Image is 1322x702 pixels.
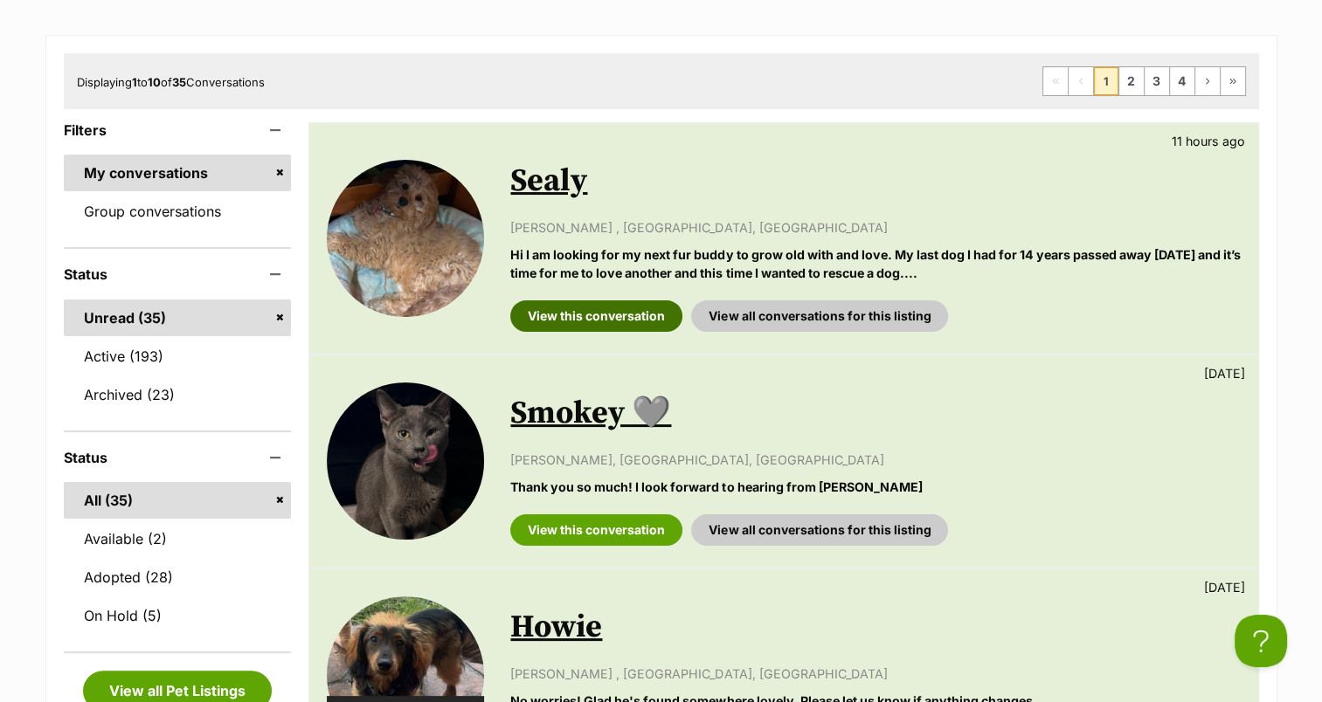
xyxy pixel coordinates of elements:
a: Next page [1195,67,1220,95]
header: Status [64,266,292,282]
a: Unread (35) [64,299,292,336]
p: [PERSON_NAME], [GEOGRAPHIC_DATA], [GEOGRAPHIC_DATA] [510,451,1240,469]
span: Page 1 [1094,67,1118,95]
a: On Hold (5) [64,597,292,634]
nav: Pagination [1042,66,1246,96]
span: First page [1043,67,1068,95]
header: Status [64,450,292,465]
a: View this conversation [510,300,682,332]
a: Page 2 [1119,67,1144,95]
a: Page 3 [1145,67,1169,95]
a: Adopted (28) [64,559,292,595]
strong: 1 [132,75,137,89]
a: Smokey 🩶 [510,394,671,433]
a: Active (193) [64,338,292,375]
a: All (35) [64,482,292,519]
iframe: Help Scout Beacon - Open [1235,615,1287,667]
a: View all conversations for this listing [691,514,948,546]
a: Page 4 [1170,67,1194,95]
a: Available (2) [64,520,292,557]
a: View all conversations for this listing [691,300,948,332]
p: [PERSON_NAME] , [GEOGRAPHIC_DATA], [GEOGRAPHIC_DATA] [510,218,1240,237]
p: Hi I am looking for my next fur buddy to grow old with and love. My last dog I had for 14 years p... [510,245,1240,283]
strong: 10 [148,75,161,89]
a: Howie [510,608,602,647]
header: Filters [64,122,292,138]
p: [DATE] [1204,364,1245,382]
a: Group conversations [64,193,292,230]
img: Sealy [327,160,484,317]
p: [PERSON_NAME] , [GEOGRAPHIC_DATA], [GEOGRAPHIC_DATA] [510,664,1240,683]
a: View this conversation [510,514,682,546]
span: Displaying to of Conversations [77,75,265,89]
span: Previous page [1069,67,1093,95]
a: Last page [1221,67,1245,95]
strong: 35 [172,75,186,89]
img: Smokey 🩶 [327,382,484,540]
a: Sealy [510,162,587,201]
a: My conversations [64,155,292,191]
p: Thank you so much! I look forward to hearing from [PERSON_NAME] [510,478,1240,496]
a: Archived (23) [64,376,292,413]
p: [DATE] [1204,578,1245,596]
p: 11 hours ago [1172,132,1245,150]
